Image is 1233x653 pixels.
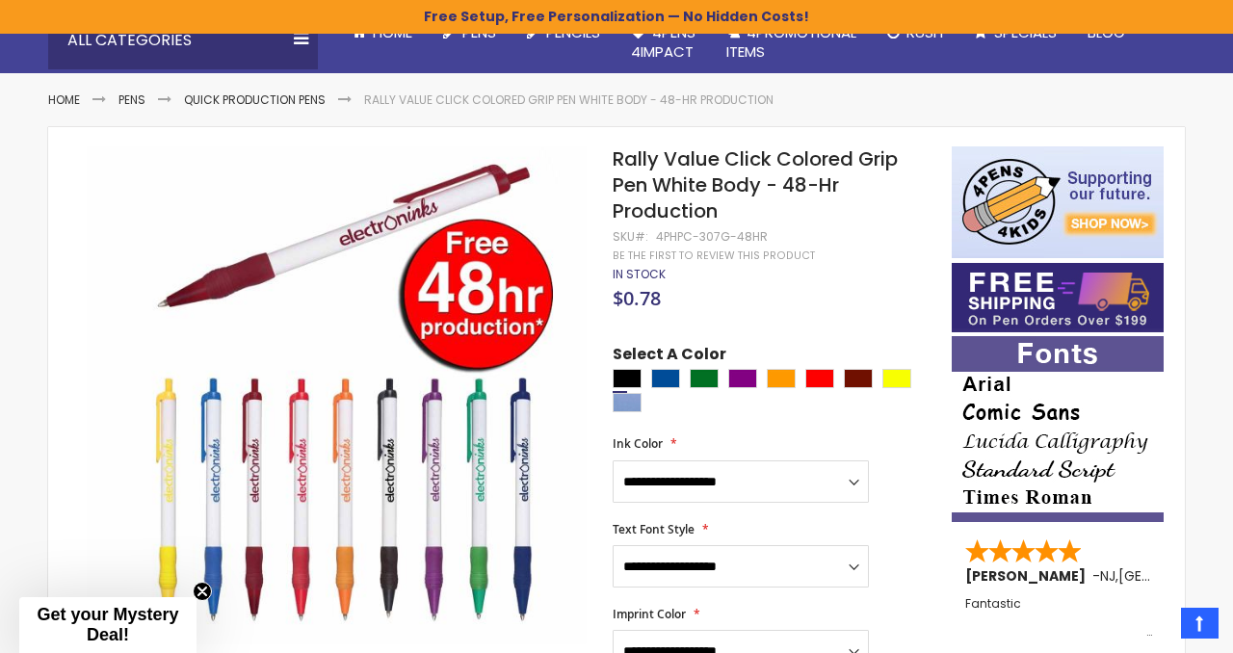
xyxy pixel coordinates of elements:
[952,336,1164,522] img: font-personalization-examples
[726,22,856,62] span: 4PROMOTIONAL ITEMS
[844,369,873,388] div: Maroon
[48,12,318,69] div: All Categories
[965,566,1092,586] span: [PERSON_NAME]
[616,12,711,74] a: 4Pens4impact
[906,22,943,42] span: Rush
[48,91,80,108] a: Home
[711,12,872,74] a: 4PROMOTIONALITEMS
[87,144,587,644] img: Rally Value Click Colored Grip Pen White Body - 48-Hr Production
[613,521,695,537] span: Text Font Style
[805,369,834,388] div: Red
[1088,22,1125,42] span: Blog
[184,91,326,108] a: Quick Production Pens
[364,92,774,108] li: Rally Value Click Colored Grip Pen White Body - 48-Hr Production
[690,369,719,388] div: Green
[952,263,1164,332] img: Free shipping on orders over $199
[613,344,726,370] span: Select A Color
[613,266,666,282] span: In stock
[613,606,686,622] span: Imprint Color
[613,267,666,282] div: Availability
[613,369,642,388] div: Black
[462,22,496,42] span: Pens
[728,369,757,388] div: Purple
[651,369,680,388] div: Dark Blue
[613,393,642,412] div: Pacific Blue
[1100,566,1115,586] span: NJ
[952,146,1164,258] img: 4pens 4 kids
[613,435,663,452] span: Ink Color
[965,597,1152,639] div: Fantastic
[613,285,661,311] span: $0.78
[882,369,911,388] div: Yellow
[631,22,695,62] span: 4Pens 4impact
[994,22,1057,42] span: Specials
[37,605,178,644] span: Get your Mystery Deal!
[1181,608,1219,639] a: Top
[767,369,796,388] div: Orange
[373,22,412,42] span: Home
[613,248,815,263] a: Be the first to review this product
[193,582,212,601] button: Close teaser
[613,228,648,245] strong: SKU
[546,22,600,42] span: Pencils
[656,229,768,245] div: 4PHPC-307G-48HR
[118,91,145,108] a: Pens
[19,597,197,653] div: Get your Mystery Deal!Close teaser
[613,145,898,224] span: Rally Value Click Colored Grip Pen White Body - 48-Hr Production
